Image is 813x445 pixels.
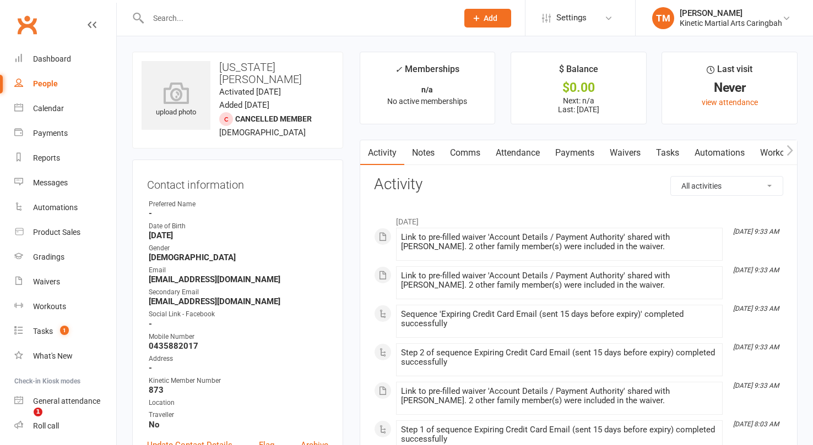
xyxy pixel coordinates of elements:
[401,425,718,444] div: Step 1 of sequence Expiring Credit Card Email (sent 15 days before expiry) completed successfully
[360,140,404,166] a: Activity
[374,176,783,193] h3: Activity
[33,54,71,63] div: Dashboard
[33,129,68,138] div: Payments
[14,96,116,121] a: Calendar
[652,7,674,29] div: TM
[14,319,116,344] a: Tasks 1
[521,96,636,114] p: Next: n/a Last: [DATE]
[219,87,281,97] time: Activated [DATE]
[14,389,116,414] a: General attendance kiosk mode
[147,174,328,191] h3: Contact information
[401,310,718,328] div: Sequence 'Expiring Credit Card Email (sent 15 days before expiry)' completed successfully
[488,140,548,166] a: Attendance
[149,230,328,240] strong: [DATE]
[33,351,73,360] div: What's New
[33,252,64,261] div: Gradings
[14,414,116,438] a: Roll call
[149,385,328,395] strong: 873
[14,171,116,195] a: Messages
[149,287,328,298] div: Secondary Email
[219,128,306,138] span: [DEMOGRAPHIC_DATA]
[33,421,59,430] div: Roll call
[559,62,598,82] div: $ Balance
[401,387,718,405] div: Link to pre-filled waiver 'Account Details / Payment Authority' shared with [PERSON_NAME]. 2 othe...
[33,327,53,336] div: Tasks
[33,178,68,187] div: Messages
[149,199,328,210] div: Preferred Name
[33,397,100,405] div: General attendance
[733,382,779,389] i: [DATE] 9:33 AM
[33,153,60,162] div: Reports
[149,354,328,364] div: Address
[149,221,328,232] div: Date of Birth
[149,265,328,276] div: Email
[33,79,58,88] div: People
[14,245,116,270] a: Gradings
[395,64,402,75] i: ✓
[149,243,328,254] div: Gender
[733,420,779,428] i: [DATE] 8:03 AM
[387,97,467,106] span: No active memberships
[33,228,80,237] div: Product Sales
[14,344,116,369] a: What's New
[149,274,328,284] strong: [EMAIL_ADDRESS][DOMAIN_NAME]
[14,270,116,294] a: Waivers
[149,363,328,373] strong: -
[145,10,450,26] input: Search...
[149,410,328,420] div: Traveller
[142,82,210,118] div: upload photo
[687,140,752,166] a: Automations
[149,319,328,329] strong: -
[648,140,687,166] a: Tasks
[401,348,718,367] div: Step 2 of sequence Expiring Credit Card Email (sent 15 days before expiry) completed successfully
[733,266,779,274] i: [DATE] 9:33 AM
[33,203,78,212] div: Automations
[421,85,433,94] strong: n/a
[149,208,328,218] strong: -
[235,114,312,123] span: Cancelled member
[149,309,328,320] div: Social Link - Facebook
[33,302,66,311] div: Workouts
[149,252,328,262] strong: [DEMOGRAPHIC_DATA]
[149,332,328,342] div: Mobile Number
[14,195,116,220] a: Automations
[680,18,782,28] div: Kinetic Martial Arts Caringbah
[548,140,602,166] a: Payments
[149,398,328,408] div: Location
[149,296,328,306] strong: [EMAIL_ADDRESS][DOMAIN_NAME]
[521,82,636,94] div: $0.00
[142,61,334,85] h3: [US_STATE][PERSON_NAME]
[602,140,648,166] a: Waivers
[556,6,587,30] span: Settings
[404,140,442,166] a: Notes
[401,271,718,290] div: Link to pre-filled waiver 'Account Details / Payment Authority' shared with [PERSON_NAME]. 2 othe...
[680,8,782,18] div: [PERSON_NAME]
[14,146,116,171] a: Reports
[11,408,37,434] iframe: Intercom live chat
[733,228,779,235] i: [DATE] 9:33 AM
[374,210,783,228] li: [DATE]
[464,9,511,28] button: Add
[702,98,758,107] a: view attendance
[149,376,328,386] div: Kinetic Member Number
[34,408,42,416] span: 1
[733,343,779,351] i: [DATE] 9:33 AM
[14,294,116,319] a: Workouts
[395,62,459,83] div: Memberships
[14,121,116,146] a: Payments
[14,47,116,72] a: Dashboard
[149,341,328,351] strong: 0435882017
[672,82,787,94] div: Never
[707,62,752,82] div: Last visit
[219,100,269,110] time: Added [DATE]
[752,140,805,166] a: Workouts
[733,305,779,312] i: [DATE] 9:33 AM
[484,14,497,23] span: Add
[33,277,60,286] div: Waivers
[442,140,488,166] a: Comms
[14,72,116,96] a: People
[33,104,64,113] div: Calendar
[13,11,41,39] a: Clubworx
[149,420,328,430] strong: No
[14,220,116,245] a: Product Sales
